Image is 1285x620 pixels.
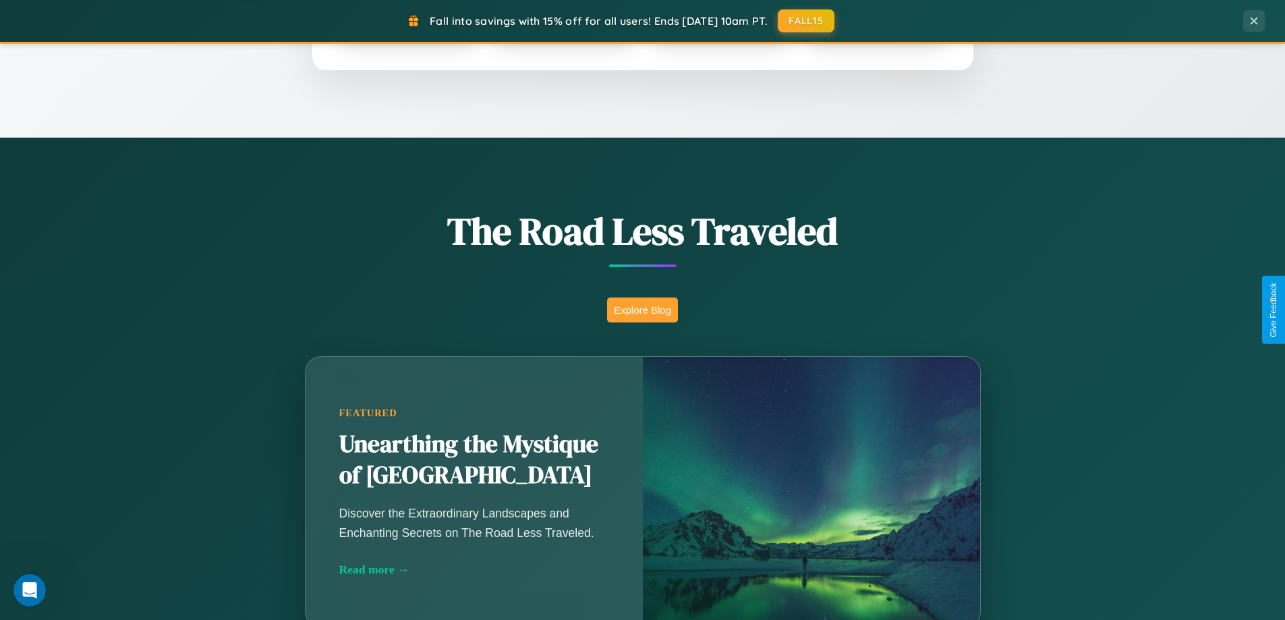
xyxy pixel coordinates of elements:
p: Discover the Extraordinary Landscapes and Enchanting Secrets on The Road Less Traveled. [339,504,609,542]
button: FALL15 [778,9,834,32]
h2: Unearthing the Mystique of [GEOGRAPHIC_DATA] [339,429,609,491]
button: Explore Blog [607,298,678,322]
span: Fall into savings with 15% off for all users! Ends [DATE] 10am PT. [430,14,768,28]
h1: The Road Less Traveled [238,205,1048,257]
div: Featured [339,407,609,419]
div: Give Feedback [1269,283,1278,337]
iframe: Intercom live chat [13,574,46,607]
div: Read more → [339,563,609,577]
